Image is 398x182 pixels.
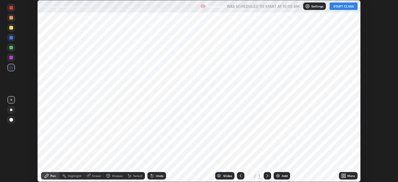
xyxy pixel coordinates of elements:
img: add-slide-button [275,173,280,178]
div: / [254,174,256,178]
div: 1 [247,174,253,178]
div: Select [133,174,142,177]
div: Highlight [68,174,81,177]
div: Eraser [92,174,101,177]
div: Add [282,174,288,177]
button: START CLASS [330,2,358,10]
img: recording.375f2c34.svg [201,4,206,9]
p: Heat and Thermodynamics 2 [41,4,90,9]
h5: WAS SCHEDULED TO START AT 10:00 AM [227,3,299,9]
p: Settings [311,5,323,8]
img: class-settings-icons [305,4,310,9]
div: Slides [223,174,232,177]
p: Recording [207,4,224,9]
div: Pen [50,174,56,177]
div: 1 [257,173,261,179]
div: Shapes [112,174,123,177]
div: Undo [156,174,164,177]
div: More [347,174,355,177]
